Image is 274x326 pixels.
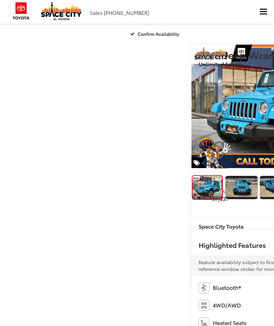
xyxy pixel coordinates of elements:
img: 2017 Jeep Wrangler Unlimited Sahara [225,178,258,197]
span: Special [191,157,205,168]
a: Expand Photo 0 [192,175,223,200]
img: 2017 Jeep Wrangler Unlimited Sahara [192,176,223,199]
span: Sales [90,9,102,16]
h2: Highlighted Features [199,241,266,249]
span: 4WD/AWD [213,301,241,309]
span: [PHONE_NUMBER] [104,9,149,16]
span: Confirm Availability [138,31,179,37]
button: Confirm Availability [127,28,185,40]
img: 4WD/AWD [199,300,209,311]
img: Space City Toyota [41,2,82,20]
img: Bluetooth® [199,282,209,293]
span: Unlimited Sahara [199,60,243,68]
span: 2017 [199,47,221,62]
span: Bluetooth® [213,284,241,292]
a: Expand Photo 1 [225,175,258,200]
